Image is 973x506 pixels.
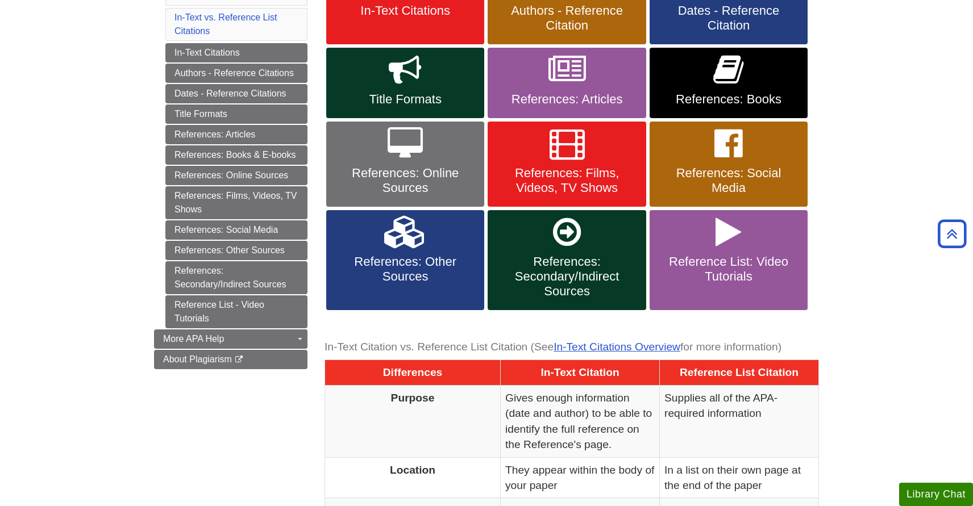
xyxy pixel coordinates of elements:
[163,354,232,364] span: About Plagiarism
[165,295,307,328] a: Reference List - Video Tutorials
[658,3,799,33] span: Dates - Reference Citation
[554,341,680,353] a: In-Text Citations Overview
[163,334,224,344] span: More APA Help
[501,385,660,457] td: Gives enough information (date and author) to be able to identify the full reference on the Refer...
[165,104,307,124] a: Title Formats
[326,48,484,118] a: Title Formats
[660,457,819,498] td: In a list on their own page at the end of the paper
[165,220,307,240] a: References: Social Media
[488,48,646,118] a: References: Articles
[658,254,799,284] span: Reference List: Video Tutorials
[325,334,819,360] caption: In-Text Citation vs. Reference List Citation (See for more information)
[658,92,799,107] span: References: Books
[335,166,476,195] span: References: Online Sources
[488,122,646,207] a: References: Films, Videos, TV Shows
[899,483,973,506] button: Library Chat
[488,210,646,310] a: References: Secondary/Indirect Sources
[165,84,307,103] a: Dates - Reference Citations
[165,125,307,144] a: References: Articles
[658,166,799,195] span: References: Social Media
[335,254,476,284] span: References: Other Sources
[650,210,808,310] a: Reference List: Video Tutorials
[660,385,819,457] td: Supplies all of the APA-required information
[174,12,277,36] a: In-Text vs. Reference List Citations
[496,254,637,299] span: References: Secondary/Indirect Sources
[496,92,637,107] span: References: Articles
[234,356,244,363] i: This link opens in a new window
[934,226,970,241] a: Back to Top
[165,145,307,165] a: References: Books & E-books
[496,3,637,33] span: Authors - Reference Citation
[501,457,660,498] td: They appear within the body of your paper
[165,261,307,294] a: References: Secondary/Indirect Sources
[335,92,476,107] span: Title Formats
[165,64,307,83] a: Authors - Reference Citations
[154,329,307,349] a: More APA Help
[165,166,307,185] a: References: Online Sources
[325,457,501,498] th: Location
[650,122,808,207] a: References: Social Media
[496,166,637,195] span: References: Films, Videos, TV Shows
[326,210,484,310] a: References: Other Sources
[165,186,307,219] a: References: Films, Videos, TV Shows
[326,122,484,207] a: References: Online Sources
[540,366,619,378] span: In-Text Citation
[330,390,496,405] p: Purpose
[335,3,476,18] span: In-Text Citations
[383,366,443,378] span: Differences
[165,43,307,62] a: In-Text Citations
[650,48,808,118] a: References: Books
[154,350,307,369] a: About Plagiarism
[680,366,799,378] span: Reference List Citation
[165,241,307,260] a: References: Other Sources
